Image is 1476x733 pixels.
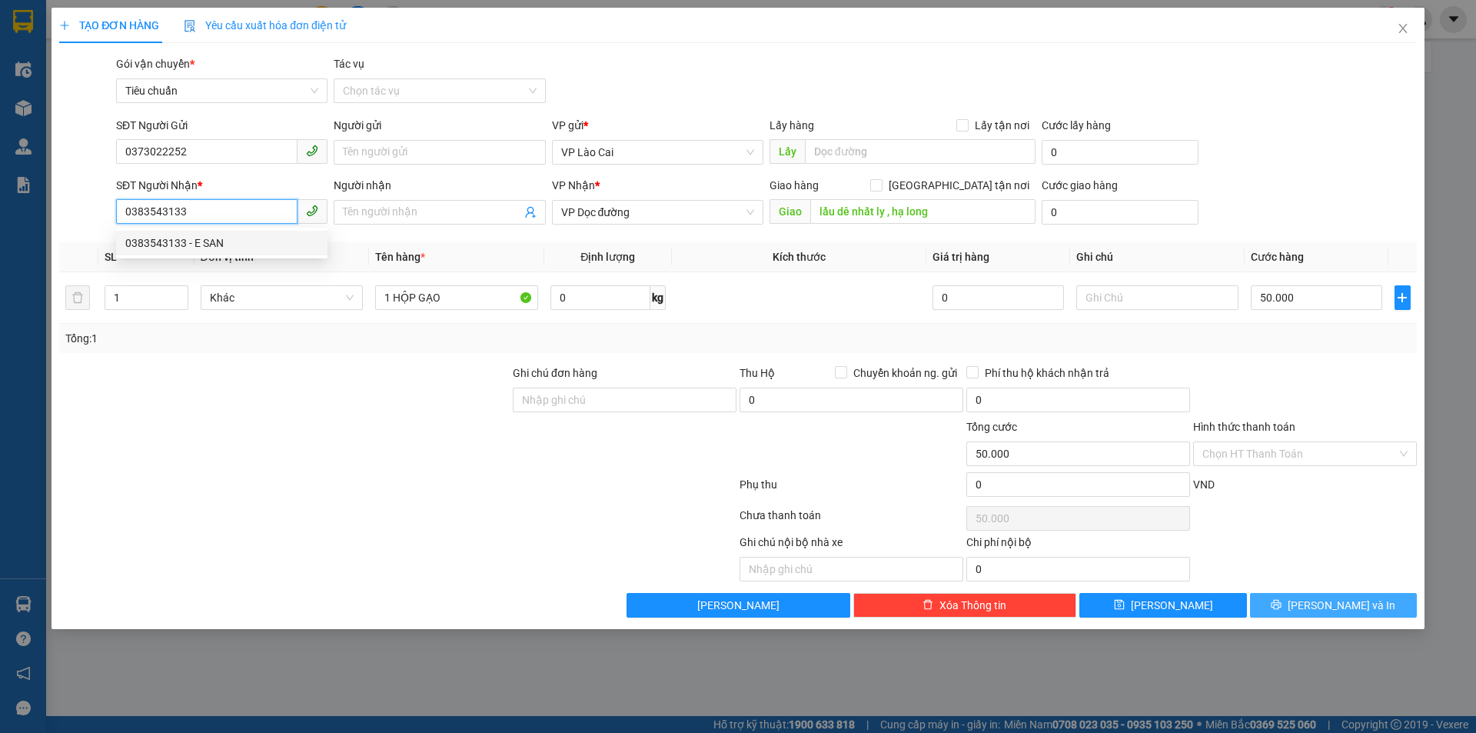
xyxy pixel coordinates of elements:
[375,251,425,263] span: Tên hàng
[740,367,775,379] span: Thu Hộ
[847,365,963,381] span: Chuyển khoản ng. gửi
[738,507,965,534] div: Chưa thanh toán
[1114,599,1125,611] span: save
[810,199,1036,224] input: Dọc đường
[116,58,194,70] span: Gói vận chuyển
[561,201,754,224] span: VP Dọc đường
[1271,599,1282,611] span: printer
[853,593,1077,618] button: deleteXóa Thông tin
[738,476,965,503] div: Phụ thu
[375,285,538,310] input: VD: Bàn, Ghế
[65,330,570,347] div: Tổng: 1
[552,117,763,134] div: VP gửi
[306,205,318,217] span: phone
[627,593,850,618] button: [PERSON_NAME]
[513,367,597,379] label: Ghi chú đơn hàng
[966,534,1190,557] div: Chi phí nội bộ
[105,251,117,263] span: SL
[1397,22,1409,35] span: close
[59,20,70,31] span: plus
[524,206,537,218] span: user-add
[932,251,989,263] span: Giá trị hàng
[184,19,346,32] span: Yêu cầu xuất hóa đơn điện tử
[1395,292,1410,304] span: plus
[580,251,635,263] span: Định lượng
[770,119,814,132] span: Lấy hàng
[91,8,220,41] strong: Công ty TNHH Phúc Xuyên
[1042,179,1118,192] label: Cước giao hàng
[1395,285,1411,310] button: plus
[770,199,810,224] span: Giao
[969,117,1036,134] span: Lấy tận nơi
[65,285,90,310] button: delete
[1042,200,1198,225] input: Cước giao hàng
[334,58,364,70] label: Tác vụ
[306,145,318,157] span: phone
[939,597,1006,614] span: Xóa Thông tin
[334,177,545,194] div: Người nhận
[773,251,826,263] span: Kích thước
[1042,140,1198,165] input: Cước lấy hàng
[1288,597,1395,614] span: [PERSON_NAME] và In
[83,58,230,85] strong: 024 3236 3236 -
[125,235,318,252] div: 0383543133 - E SAN
[1251,251,1304,263] span: Cước hàng
[210,286,354,309] span: Khác
[1193,478,1215,491] span: VND
[1070,242,1245,272] th: Ghi chú
[1250,593,1417,618] button: printer[PERSON_NAME] và In
[116,231,327,255] div: 0383543133 - E SAN
[116,117,327,134] div: SĐT Người Gửi
[650,285,666,310] span: kg
[770,139,805,164] span: Lấy
[697,597,780,614] span: [PERSON_NAME]
[922,599,933,611] span: delete
[552,179,595,192] span: VP Nhận
[932,285,1063,310] input: 0
[979,365,1115,381] span: Phí thu hộ khách nhận trả
[1131,597,1213,614] span: [PERSON_NAME]
[1079,593,1246,618] button: save[PERSON_NAME]
[740,534,963,557] div: Ghi chú nội bộ nhà xe
[513,388,736,412] input: Ghi chú đơn hàng
[89,103,223,144] span: Gửi hàng Hạ Long: Hotline:
[561,141,754,164] span: VP Lào Cai
[883,177,1036,194] span: [GEOGRAPHIC_DATA] tận nơi
[1076,285,1239,310] input: Ghi Chú
[116,177,327,194] div: SĐT Người Nhận
[770,179,819,192] span: Giao hàng
[59,19,159,32] span: TẠO ĐƠN HÀNG
[184,20,196,32] img: icon
[1193,421,1295,433] label: Hình thức thanh toán
[1042,119,1111,132] label: Cước lấy hàng
[334,117,545,134] div: Người gửi
[966,421,1017,433] span: Tổng cước
[108,72,229,99] strong: 0888 827 827 - 0848 827 827
[805,139,1036,164] input: Dọc đường
[1381,8,1424,51] button: Close
[82,45,230,99] span: Gửi hàng [GEOGRAPHIC_DATA]: Hotline:
[740,557,963,581] input: Nhập ghi chú
[125,79,318,102] span: Tiêu chuẩn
